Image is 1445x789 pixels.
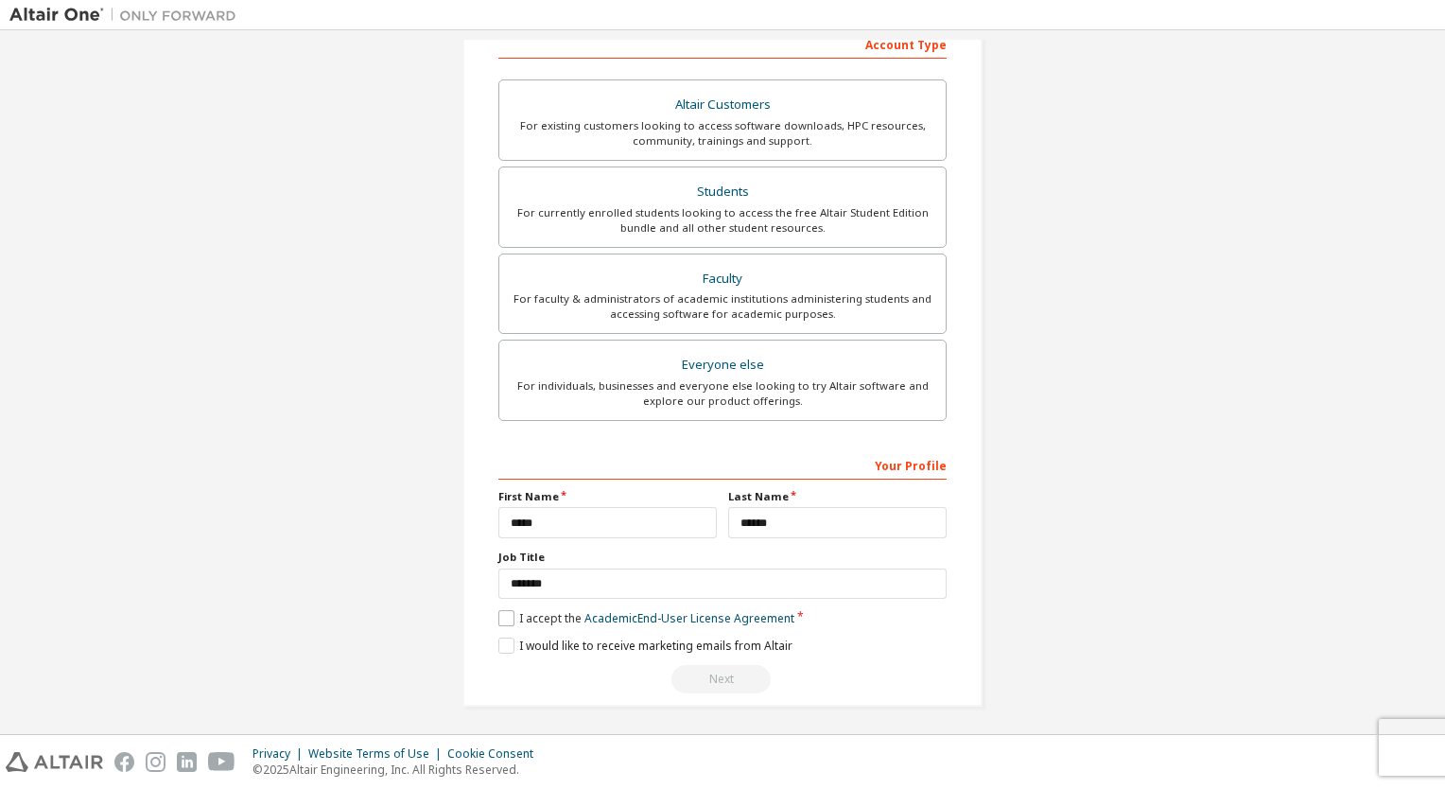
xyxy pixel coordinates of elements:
label: I would like to receive marketing emails from Altair [498,638,792,654]
label: First Name [498,489,717,504]
label: I accept the [498,610,794,626]
div: Altair Customers [511,92,934,118]
img: Altair One [9,6,246,25]
div: For existing customers looking to access software downloads, HPC resources, community, trainings ... [511,118,934,149]
div: For currently enrolled students looking to access the free Altair Student Edition bundle and all ... [511,205,934,236]
img: instagram.svg [146,752,165,772]
img: linkedin.svg [177,752,197,772]
label: Last Name [728,489,947,504]
div: Cookie Consent [447,746,545,762]
div: Account Type [498,28,947,59]
div: Privacy [252,746,308,762]
p: © 2025 Altair Engineering, Inc. All Rights Reserved. [252,762,545,778]
div: Faculty [511,266,934,292]
label: Job Title [498,550,947,565]
img: facebook.svg [114,752,134,772]
div: Students [511,179,934,205]
img: youtube.svg [208,752,235,772]
div: Your Profile [498,449,947,480]
div: Read and acccept EULA to continue [498,665,947,693]
div: For individuals, businesses and everyone else looking to try Altair software and explore our prod... [511,378,934,409]
img: altair_logo.svg [6,752,103,772]
div: For faculty & administrators of academic institutions administering students and accessing softwa... [511,291,934,322]
div: Website Terms of Use [308,746,447,762]
a: Academic End-User License Agreement [584,610,794,626]
div: Everyone else [511,352,934,378]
